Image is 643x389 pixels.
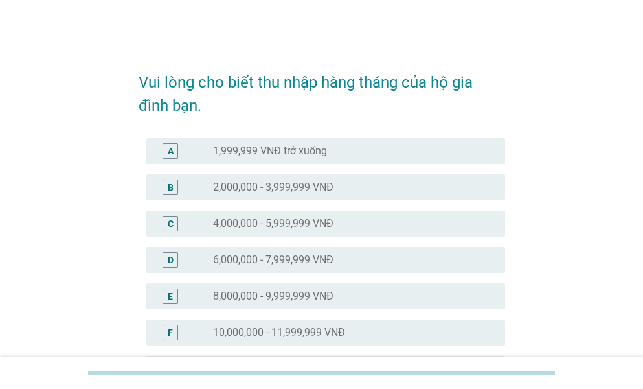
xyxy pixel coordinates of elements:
div: C [168,217,174,230]
div: A [168,144,174,158]
label: 8,000,000 - 9,999,999 VNĐ [213,290,333,303]
div: D [168,253,174,266]
label: 6,000,000 - 7,999,999 VNĐ [213,253,333,266]
h2: Vui lòng cho biết thu nhập hàng tháng của hộ gia đình bạn. [139,58,505,117]
label: 1,999,999 VNĐ trở xuống [213,145,327,158]
label: 4,000,000 - 5,999,999 VNĐ [213,217,333,230]
div: F [168,325,173,339]
div: E [168,289,173,303]
label: 10,000,000 - 11,999,999 VNĐ [213,326,345,339]
label: 2,000,000 - 3,999,999 VNĐ [213,181,333,194]
div: B [168,180,174,194]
